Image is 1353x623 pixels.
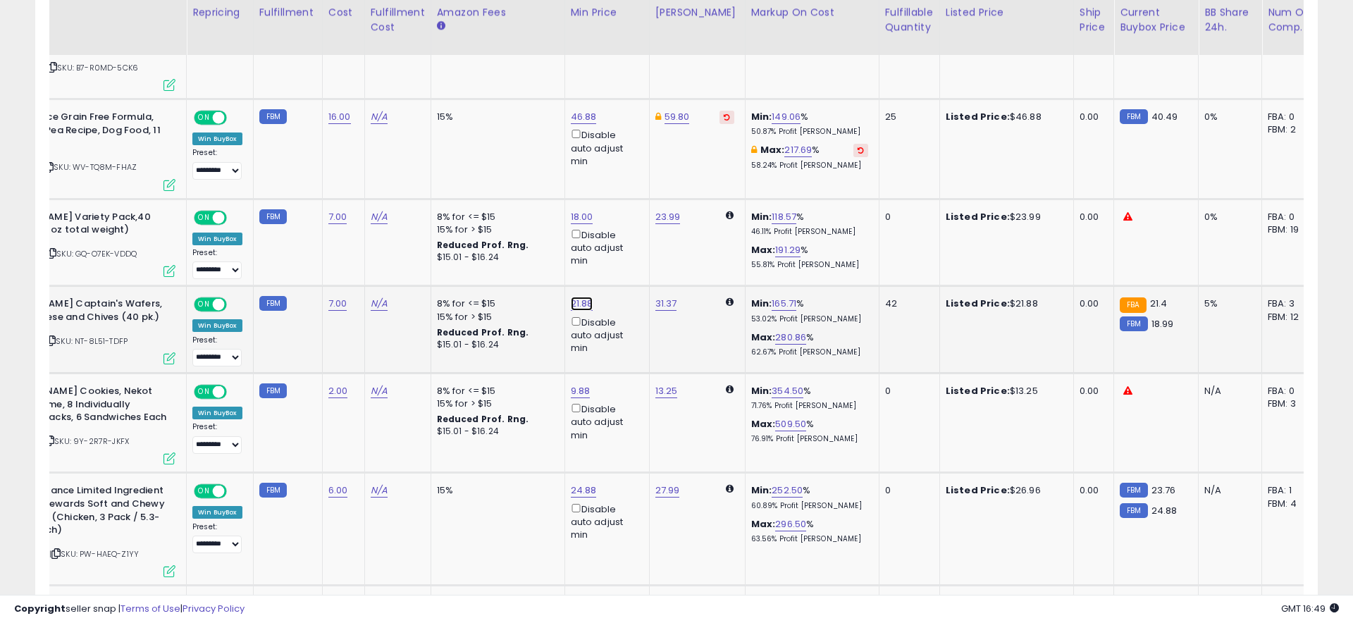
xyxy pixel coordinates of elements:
div: Ship Price [1080,5,1108,35]
a: 7.00 [328,297,347,311]
div: 5% [1204,297,1251,310]
div: 0.00 [1080,385,1103,397]
span: ON [195,486,213,498]
div: Fulfillment [259,5,316,20]
a: N/A [371,110,388,124]
div: $13.25 [946,385,1063,397]
small: Amazon Fees. [437,20,445,32]
a: 280.86 [775,331,806,345]
a: Terms of Use [121,602,180,615]
div: 0.00 [1080,211,1103,223]
span: ON [195,211,213,223]
div: FBA: 3 [1268,297,1314,310]
a: 217.69 [784,143,812,157]
div: 0 [885,211,929,223]
div: FBA: 0 [1268,385,1314,397]
div: Fulfillable Quantity [885,5,934,35]
div: % [751,244,868,270]
p: 50.87% Profit [PERSON_NAME] [751,127,868,137]
div: % [751,385,868,411]
span: OFF [225,486,247,498]
a: 24.88 [571,483,597,498]
a: 165.71 [772,297,796,311]
div: [PERSON_NAME] [655,5,739,20]
b: Listed Price: [946,297,1010,310]
a: N/A [371,210,388,224]
a: N/A [371,297,388,311]
div: 0.00 [1080,111,1103,123]
b: Min: [751,297,772,310]
a: 21.88 [571,297,593,311]
small: FBM [1120,503,1147,518]
div: 0% [1204,211,1251,223]
a: 27.99 [655,483,680,498]
small: FBM [1120,316,1147,331]
div: FBA: 0 [1268,111,1314,123]
div: Num of Comp. [1268,5,1319,35]
div: Cost [328,5,359,20]
span: 18.99 [1151,317,1174,331]
a: 149.06 [772,110,801,124]
b: Min: [751,110,772,123]
p: 62.67% Profit [PERSON_NAME] [751,347,868,357]
span: 24.88 [1151,504,1178,517]
div: 15% for > $15 [437,311,554,323]
b: Reduced Prof. Rng. [437,239,529,251]
b: Listed Price: [946,483,1010,497]
span: | SKU: PW-HAEQ-Z1YY [49,548,139,560]
a: N/A [371,483,388,498]
div: $26.96 [946,484,1063,497]
span: | SKU: GQ-O7EK-VDDQ [45,248,137,259]
div: 0.00 [1080,297,1103,310]
div: N/A [1204,385,1251,397]
b: Max: [751,417,776,431]
div: FBM: 2 [1268,123,1314,136]
div: % [751,518,868,544]
div: seller snap | | [14,603,245,616]
b: Reduced Prof. Rng. [437,413,529,425]
p: 63.56% Profit [PERSON_NAME] [751,534,868,544]
small: FBM [259,209,287,224]
div: Disable auto adjust min [571,314,638,355]
a: 354.50 [772,384,803,398]
a: 31.37 [655,297,677,311]
p: 76.91% Profit [PERSON_NAME] [751,434,868,444]
span: 2025-09-12 16:49 GMT [1281,602,1339,615]
div: 25 [885,111,929,123]
div: Listed Price [946,5,1068,20]
span: | SKU: B7-R0MD-5CK6 [46,62,138,73]
div: 15% for > $15 [437,223,554,236]
a: 509.50 [775,417,806,431]
div: 8% for <= $15 [437,297,554,310]
a: 13.25 [655,384,678,398]
a: 23.99 [655,210,681,224]
p: 55.81% Profit [PERSON_NAME] [751,260,868,270]
div: Preset: [192,335,242,367]
small: FBM [1120,483,1147,498]
a: 7.00 [328,210,347,224]
div: % [751,111,868,137]
span: OFF [225,299,247,311]
span: OFF [225,386,247,398]
a: N/A [371,384,388,398]
p: 53.02% Profit [PERSON_NAME] [751,314,868,324]
span: ON [195,299,213,311]
a: 59.80 [665,110,690,124]
small: FBA [1120,297,1146,313]
b: Min: [751,483,772,497]
div: $21.88 [946,297,1063,310]
p: 71.76% Profit [PERSON_NAME] [751,401,868,411]
span: OFF [225,112,247,124]
span: ON [195,112,213,124]
b: Min: [751,384,772,397]
small: FBM [259,383,287,398]
a: Privacy Policy [183,602,245,615]
b: Listed Price: [946,110,1010,123]
a: 2.00 [328,384,348,398]
b: Min: [751,210,772,223]
div: % [751,484,868,510]
p: 58.24% Profit [PERSON_NAME] [751,161,868,171]
div: Win BuyBox [192,506,242,519]
a: 9.88 [571,384,591,398]
span: | SKU: NT-8L51-TDFP [44,335,128,347]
